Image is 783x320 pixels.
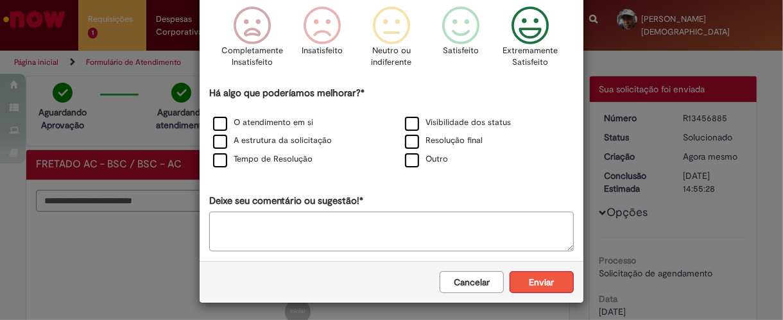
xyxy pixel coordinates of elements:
[213,153,313,165] label: Tempo de Resolução
[503,45,558,69] p: Extremamente Satisfeito
[510,271,574,293] button: Enviar
[440,271,504,293] button: Cancelar
[209,194,363,208] label: Deixe seu comentário ou sugestão!*
[405,135,483,147] label: Resolução final
[405,153,448,165] label: Outro
[213,117,313,129] label: O atendimento em si
[213,135,332,147] label: A estrutura da solicitação
[302,45,343,57] p: Insatisfeito
[222,45,284,69] p: Completamente Insatisfeito
[405,117,511,129] label: Visibilidade dos status
[443,45,479,57] p: Satisfeito
[209,87,574,169] div: Há algo que poderíamos melhorar?*
[368,45,415,69] p: Neutro ou indiferente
